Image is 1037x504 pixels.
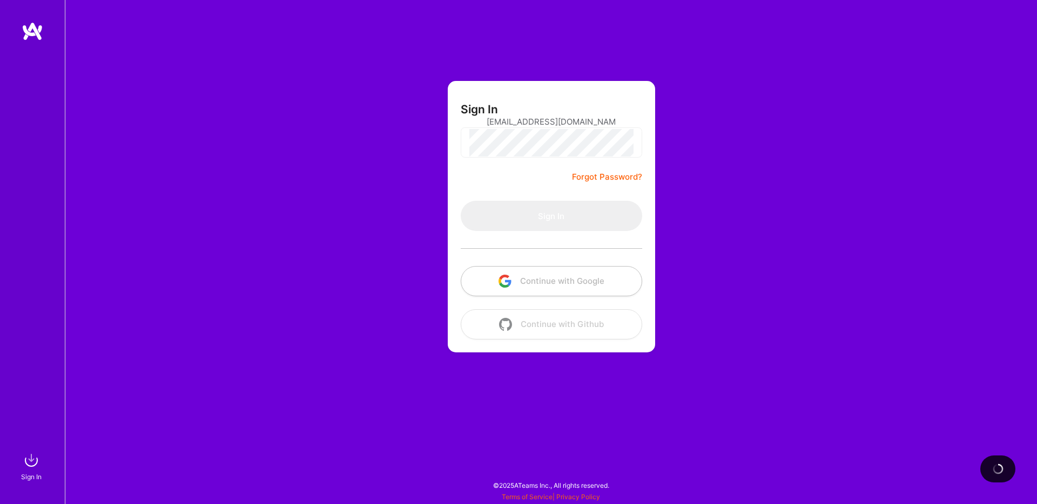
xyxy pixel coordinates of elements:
[499,318,512,331] img: icon
[65,472,1037,499] div: © 2025 ATeams Inc., All rights reserved.
[502,493,553,501] a: Terms of Service
[461,266,642,296] button: Continue with Google
[461,309,642,339] button: Continue with Github
[21,449,42,471] img: sign in
[992,463,1004,475] img: loading
[572,171,642,183] a: Forgot Password?
[487,108,616,135] input: Email...
[502,493,600,501] span: |
[23,449,42,482] a: sign inSign In
[22,22,43,41] img: logo
[461,103,498,116] h3: Sign In
[499,275,511,288] img: icon
[21,471,42,482] div: Sign In
[461,201,642,231] button: Sign In
[556,493,600,501] a: Privacy Policy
